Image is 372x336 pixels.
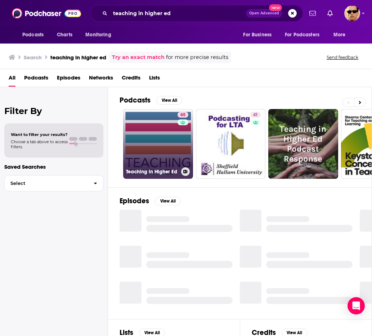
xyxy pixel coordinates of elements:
[122,72,140,87] a: Credits
[52,28,77,42] a: Charts
[249,12,279,15] span: Open Advanced
[238,28,281,42] button: open menu
[344,5,360,21] button: Show profile menu
[344,5,360,21] img: User Profile
[123,109,193,179] a: 65Teaching in Higher Ed
[17,28,53,42] button: open menu
[120,96,182,105] a: PodcastsView All
[246,9,282,18] button: Open AdvancedNew
[9,72,15,87] a: All
[126,169,178,175] h3: Teaching in Higher Ed
[344,5,360,21] span: Logged in as karldevries
[112,53,165,62] a: Try an exact match
[348,297,365,314] div: Open Intercom Messenger
[5,181,88,186] span: Select
[328,28,355,42] button: open menu
[120,196,149,205] h2: Episodes
[324,54,360,60] button: Send feedback
[24,54,42,61] h3: Search
[22,30,44,40] span: Podcasts
[196,109,266,179] a: 41
[120,96,151,105] h2: Podcasts
[85,30,111,40] span: Monitoring
[120,196,181,205] a: EpisodesView All
[166,53,228,62] span: for more precise results
[80,28,120,42] button: open menu
[110,8,246,19] input: Search podcasts, credits, & more...
[4,106,103,116] h2: Filter By
[280,28,330,42] button: open menu
[57,30,72,40] span: Charts
[156,96,182,105] button: View All
[89,72,113,87] a: Networks
[250,112,261,118] a: 41
[50,54,106,61] h3: teaching in higher ed
[333,30,346,40] span: More
[306,7,319,19] a: Show notifications dropdown
[253,112,258,119] span: 41
[149,72,160,87] a: Lists
[12,6,81,20] img: Podchaser - Follow, Share and Rate Podcasts
[11,132,68,137] span: Want to filter your results?
[24,72,48,87] a: Podcasts
[11,139,68,149] span: Choose a tab above to access filters.
[180,112,185,119] span: 65
[155,197,181,205] button: View All
[90,5,303,22] div: Search podcasts, credits, & more...
[324,7,336,19] a: Show notifications dropdown
[178,112,188,118] a: 65
[4,175,103,191] button: Select
[57,72,80,87] a: Episodes
[243,30,272,40] span: For Business
[4,163,103,170] p: Saved Searches
[285,30,319,40] span: For Podcasters
[269,4,282,11] span: New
